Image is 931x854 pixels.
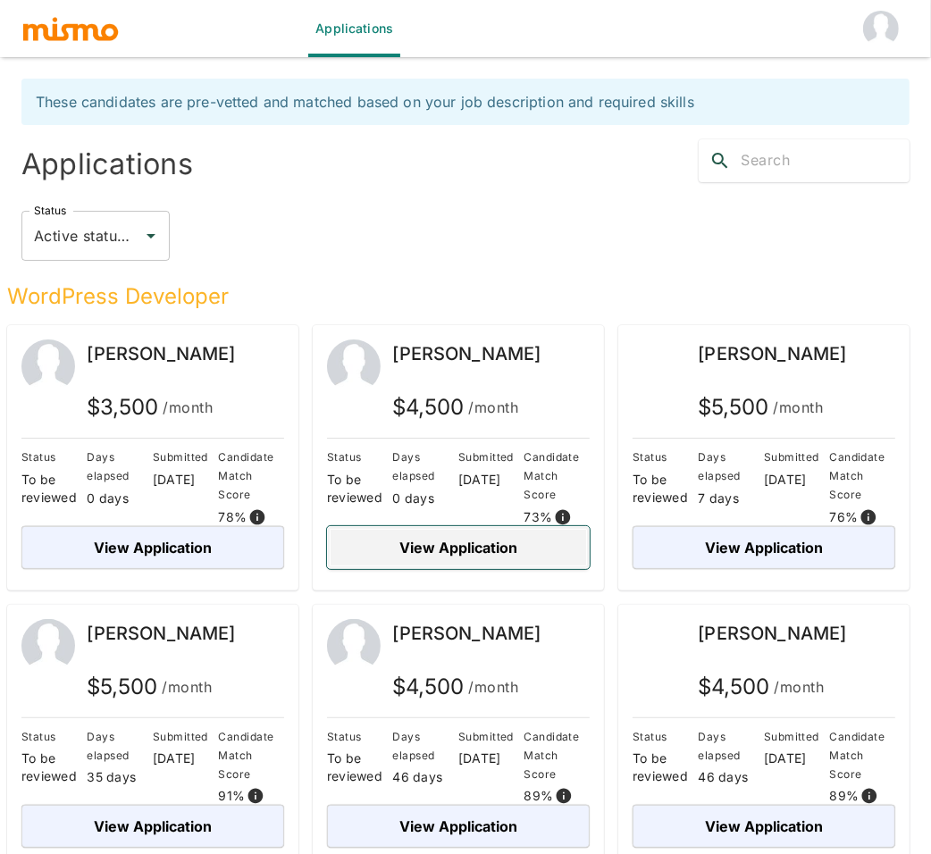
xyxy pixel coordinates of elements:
span: [PERSON_NAME] [88,623,236,644]
h5: $ 4,500 [393,673,519,701]
span: These candidates are pre-vetted and matched based on your job description and required skills [36,93,694,111]
span: [PERSON_NAME] [699,623,847,644]
p: 46 days [699,768,765,786]
p: Submitted [153,448,219,466]
span: /month [469,395,519,420]
h5: $ 5,500 [88,673,213,701]
p: 89 % [830,787,860,805]
p: [DATE] [153,749,219,767]
span: /month [469,674,519,699]
p: Candidate Match Score [524,448,591,504]
p: To be reviewed [21,471,88,507]
p: To be reviewed [327,471,393,507]
label: Status [34,203,66,218]
img: logo [21,15,120,42]
img: 2Q== [21,619,75,673]
input: Search [742,147,910,175]
button: View Application [21,805,284,848]
p: Days elapsed [393,448,459,485]
p: [DATE] [458,749,524,767]
p: Status [633,727,699,746]
p: Submitted [458,448,524,466]
p: To be reviewed [633,749,699,785]
h5: WordPress Developer [7,282,910,311]
img: 2Q== [327,619,381,673]
img: 2Q== [21,339,75,393]
svg: View resume score details [247,787,264,805]
p: [DATE] [764,749,830,767]
p: Submitted [153,727,219,746]
p: 46 days [393,768,459,786]
h5: $ 4,500 [393,393,519,422]
p: [DATE] [458,471,524,489]
button: View Application [633,526,895,569]
img: 2Q== [327,339,381,393]
p: Candidate Match Score [219,448,285,504]
p: 0 days [88,490,154,507]
p: To be reviewed [21,749,88,785]
p: 76 % [830,508,859,526]
p: 7 days [699,490,765,507]
img: bn407eozdtmzyc5f31cju8eljfqy [633,339,686,393]
p: 0 days [393,490,459,507]
button: View Application [633,805,895,848]
p: Submitted [764,727,830,746]
svg: View resume score details [860,508,877,526]
span: /month [163,674,213,699]
button: View Application [327,805,590,848]
p: Days elapsed [88,727,154,765]
p: Submitted [764,448,830,466]
span: [PERSON_NAME] [699,343,847,364]
p: Submitted [458,727,524,746]
span: /month [775,674,825,699]
p: Candidate Match Score [830,448,896,504]
span: /month [164,395,214,420]
h5: $ 4,500 [699,673,825,701]
p: To be reviewed [633,471,699,507]
button: View Application [327,526,590,569]
p: [DATE] [764,471,830,489]
svg: View resume score details [554,508,572,526]
span: [PERSON_NAME] [393,343,541,364]
h4: Applications [21,147,458,182]
p: Candidate Match Score [219,727,285,783]
p: Days elapsed [699,448,765,485]
p: Status [21,727,88,746]
p: Status [21,448,88,466]
p: Candidate Match Score [830,727,896,783]
svg: View resume score details [248,508,266,526]
p: Days elapsed [699,727,765,765]
p: [DATE] [153,471,219,489]
p: Status [327,448,393,466]
p: 35 days [88,768,154,786]
p: 91 % [219,787,246,805]
p: 73 % [524,508,553,526]
img: c1peucznro7gio4e4cq0d1dr7yn1 [633,619,686,673]
svg: View resume score details [555,787,573,805]
span: [PERSON_NAME] [393,623,541,644]
h5: $ 5,500 [699,393,824,422]
img: Jinal General Assembly [863,11,899,46]
button: View Application [21,526,284,569]
p: Days elapsed [393,727,459,765]
p: 89 % [524,787,554,805]
p: Status [327,727,393,746]
p: Status [633,448,699,466]
span: /month [774,395,824,420]
p: Days elapsed [88,448,154,485]
button: Open [138,223,164,248]
p: To be reviewed [327,749,393,785]
button: search [699,139,742,182]
p: 78 % [219,508,247,526]
p: Candidate Match Score [524,727,591,783]
svg: View resume score details [860,787,878,805]
h5: $ 3,500 [88,393,214,422]
span: [PERSON_NAME] [88,343,236,364]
